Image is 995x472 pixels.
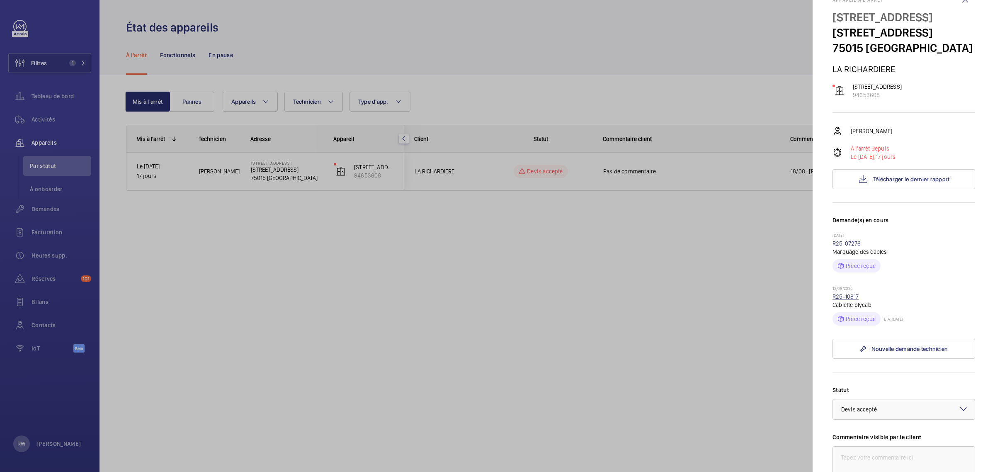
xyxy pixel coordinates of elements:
[853,91,902,99] p: 94653608
[832,169,975,189] button: Télécharger le dernier rapport
[832,386,975,394] label: Statut
[832,10,975,25] p: [STREET_ADDRESS]
[832,433,975,441] label: Commentaire visible par le client
[835,86,845,96] img: elevator.svg
[853,83,902,91] p: [STREET_ADDRESS]
[846,262,876,270] p: Pièce reçue
[832,293,859,300] a: R25-10817
[832,286,975,292] p: 12/08/2025
[846,315,876,323] p: Pièce reçue
[832,40,975,56] p: 75015 [GEOGRAPHIC_DATA]
[841,406,877,413] span: Devis accepté
[851,127,892,135] p: [PERSON_NAME]
[832,216,975,233] h3: Demande(s) en cours
[832,25,975,40] p: [STREET_ADDRESS]
[832,240,861,247] a: R25-07276
[881,316,903,321] p: ETA: [DATE]
[851,153,876,160] span: Le [DATE],
[832,248,975,256] p: Marquage des câbles
[832,339,975,359] a: Nouvelle demande technicien
[851,153,895,161] p: 17 jours
[851,144,895,153] p: À l'arrêt depuis
[832,64,975,74] p: LA RICHARDIERE
[873,176,950,182] span: Télécharger le dernier rapport
[832,233,975,239] p: [DATE]
[832,301,975,309] p: Cablette plycab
